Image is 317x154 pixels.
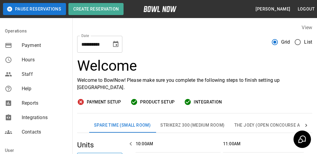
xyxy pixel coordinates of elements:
[22,114,67,121] span: Integrations
[22,85,67,92] span: Help
[140,98,174,106] span: Product Setup
[253,4,293,15] button: [PERSON_NAME]
[87,98,121,106] span: Payment Setup
[68,3,124,15] button: Create Reservation
[194,98,222,106] span: Integration
[89,118,300,133] div: inventory tabs
[22,56,67,63] span: Hours
[304,38,312,46] span: List
[22,100,67,107] span: Reports
[295,4,317,15] button: Logout
[230,118,315,133] button: The Joey (Open Concourse Area)
[22,42,67,49] span: Payment
[22,128,67,136] span: Contacts
[136,135,221,152] th: 10:00AM
[89,118,155,133] button: Spare Time (Small Room)
[110,38,122,50] button: Choose date, selected date is Sep 25, 2025
[223,135,308,152] th: 11:00AM
[302,25,312,30] label: View
[77,77,312,91] p: Welcome to BowlNow! Please make sure you complete the following steps to finish setting up [GEOGR...
[3,3,66,15] button: Pause Reservations
[22,71,67,78] span: Staff
[77,57,312,74] h3: Welcome
[143,6,177,12] img: logo
[281,38,290,46] span: Grid
[155,118,229,133] button: Strikerz 300 (Medium Room)
[77,140,122,150] h5: Units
